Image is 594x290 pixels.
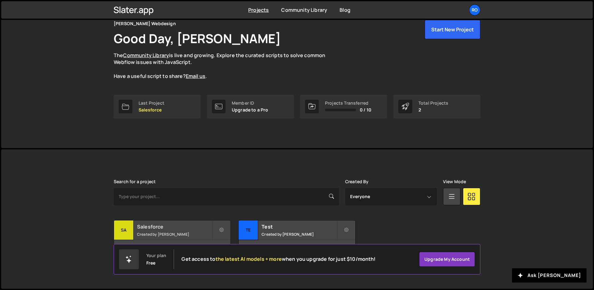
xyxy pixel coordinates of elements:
a: Community Library [281,7,327,13]
div: 1 page, last updated by [PERSON_NAME] about [DATE] [239,240,355,259]
a: Last Project Salesforce [114,95,201,118]
label: View Mode [443,179,466,184]
div: Your plan [146,253,166,258]
p: 2 [418,107,448,112]
a: Email us [186,73,205,79]
a: Blog [340,7,350,13]
a: Ro [469,4,480,16]
button: Start New Project [425,20,480,39]
small: Created by [PERSON_NAME] [262,232,336,237]
a: Projects [248,7,269,13]
small: Created by [PERSON_NAME] [137,232,212,237]
h2: Salesforce [137,223,212,230]
span: 0 / 10 [360,107,371,112]
div: No pages have been added to this project [114,240,231,259]
div: Te [239,220,258,240]
div: Total Projects [418,101,448,106]
div: [PERSON_NAME] Webdesign [114,20,176,27]
div: Projects Transferred [325,101,371,106]
div: Sa [114,220,134,240]
p: The is live and growing. Explore the curated scripts to solve common Webflow issues with JavaScri... [114,52,337,80]
h1: Good Day, [PERSON_NAME] [114,30,281,47]
a: Sa Salesforce Created by [PERSON_NAME] No pages have been added to this project [114,220,231,259]
a: Community Library [123,52,169,59]
a: Upgrade my account [419,252,475,267]
h2: Get access to when you upgrade for just $10/month! [181,256,376,262]
p: Upgrade to a Pro [232,107,268,112]
div: Last Project [139,101,164,106]
h2: Test [262,223,336,230]
a: Te Test Created by [PERSON_NAME] 1 page, last updated by [PERSON_NAME] about [DATE] [238,220,355,259]
input: Type your project... [114,188,339,205]
span: the latest AI models + more [216,256,282,262]
button: Ask [PERSON_NAME] [512,268,587,283]
p: Salesforce [139,107,164,112]
div: Member ID [232,101,268,106]
label: Search for a project [114,179,156,184]
label: Created By [345,179,369,184]
div: Free [146,261,156,265]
